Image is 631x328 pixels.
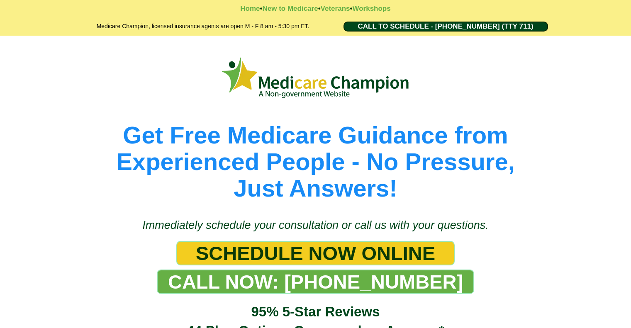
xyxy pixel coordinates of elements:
span: SCHEDULE NOW ONLINE [196,242,435,265]
span: CALL TO SCHEDULE - [PHONE_NUMBER] (TTY 711) [358,22,533,31]
a: New to Medicare [262,5,318,12]
span: CALL NOW: [PHONE_NUMBER] [168,270,463,293]
a: Veterans [321,5,350,12]
span: Get Free Medicare Guidance from Experienced People - No Pressure, [116,121,515,175]
h2: Medicare Champion, licensed insurance agents are open M - F 8 am - 5:30 pm ET. [75,22,331,32]
span: 95% 5-Star Reviews [251,304,380,319]
span: Immediately schedule your consultation or call us with your questions. [142,219,488,231]
strong: • [260,5,263,12]
a: Home [240,5,260,12]
span: Just Answers! [234,175,397,202]
strong: • [350,5,352,12]
a: CALL TO SCHEDULE - 1-888-344-8881 (TTY 711) [344,22,548,32]
a: Workshops [352,5,390,12]
a: SCHEDULE NOW ONLINE [176,241,455,265]
a: CALL NOW: 1-888-344-8881 [157,270,474,294]
strong: • [318,5,321,12]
